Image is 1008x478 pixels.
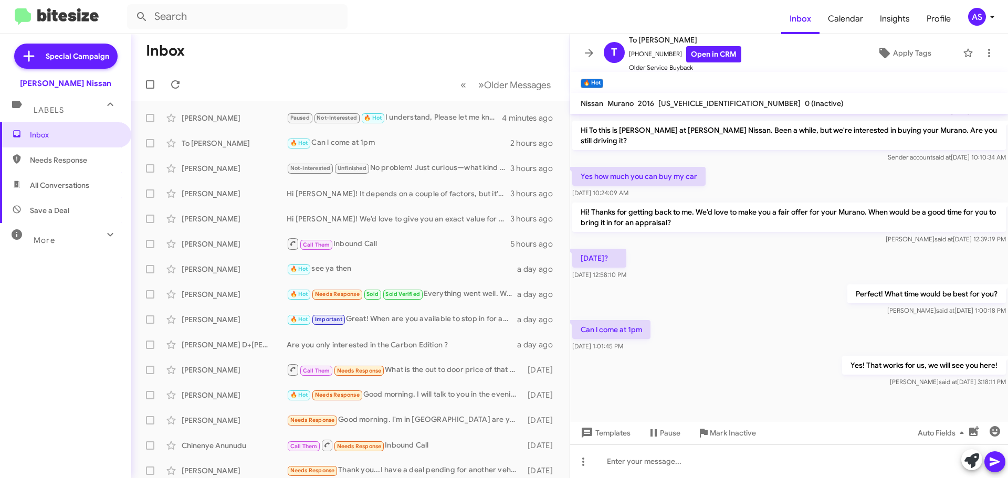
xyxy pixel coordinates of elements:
[522,365,561,375] div: [DATE]
[607,99,634,108] span: Murano
[182,289,287,300] div: [PERSON_NAME]
[510,188,561,199] div: 3 hours ago
[939,378,957,386] span: said at
[581,99,603,108] span: Nissan
[579,423,631,442] span: Templates
[934,235,953,243] span: said at
[932,153,951,161] span: said at
[820,4,871,34] a: Calendar
[847,284,1006,303] p: Perfect! What time would be best for you?
[517,289,561,300] div: a day ago
[182,440,287,451] div: Chinenye Anunudu
[182,188,287,199] div: [PERSON_NAME]
[287,263,517,275] div: see ya then
[570,423,639,442] button: Templates
[689,423,764,442] button: Mark Inactive
[572,203,1006,232] p: Hi! Thanks for getting back to me. We’d love to make you a fair offer for your Murano. When would...
[287,112,502,124] div: I understand, Please let me know when you are ready to move forward, and what vehicle exactly you...
[315,291,360,298] span: Needs Response
[182,365,287,375] div: [PERSON_NAME]
[287,214,510,224] div: Hi [PERSON_NAME]! We’d love to give you an exact value for your 2020 Altima. Would you like to se...
[629,46,741,62] span: [PHONE_NUMBER]
[34,105,64,115] span: Labels
[472,74,557,95] button: Next
[303,367,330,374] span: Call Them
[572,167,706,186] p: Yes how much you can buy my car
[502,113,561,123] div: 4 minutes ago
[478,78,484,91] span: »
[572,121,1006,150] p: Hi To this is [PERSON_NAME] at [PERSON_NAME] Nissan. Been a while, but we're interested in buying...
[510,163,561,174] div: 3 hours ago
[182,465,287,476] div: [PERSON_NAME]
[182,113,287,123] div: [PERSON_NAME]
[290,467,335,474] span: Needs Response
[710,423,756,442] span: Mark Inactive
[182,239,287,249] div: [PERSON_NAME]
[517,314,561,325] div: a day ago
[936,306,954,314] span: said at
[581,79,603,88] small: 🔥 Hot
[510,214,561,224] div: 3 hours ago
[522,390,561,400] div: [DATE]
[968,8,986,26] div: AS
[290,140,308,146] span: 🔥 Hot
[287,237,510,250] div: Inbound Call
[182,264,287,274] div: [PERSON_NAME]
[182,415,287,426] div: [PERSON_NAME]
[182,214,287,224] div: [PERSON_NAME]
[290,291,308,298] span: 🔥 Hot
[182,138,287,148] div: To [PERSON_NAME]
[918,4,959,34] a: Profile
[639,423,689,442] button: Pause
[686,46,741,62] a: Open in CRM
[287,137,510,149] div: Can l come at 1pm
[629,34,741,46] span: To [PERSON_NAME]
[805,99,844,108] span: 0 (Inactive)
[315,316,342,323] span: Important
[287,389,522,401] div: Good morning. I will talk to you in the evening around 6 pm
[30,130,119,140] span: Inbox
[522,440,561,451] div: [DATE]
[484,79,551,91] span: Older Messages
[522,415,561,426] div: [DATE]
[918,423,968,442] span: Auto Fields
[886,235,1006,243] span: [PERSON_NAME] [DATE] 12:39:19 PM
[660,423,680,442] span: Pause
[781,4,820,34] a: Inbox
[338,165,366,172] span: Unfinished
[510,239,561,249] div: 5 hours ago
[460,78,466,91] span: «
[850,44,958,62] button: Apply Tags
[455,74,557,95] nav: Page navigation example
[317,114,357,121] span: Not-Interested
[893,44,931,62] span: Apply Tags
[522,465,561,476] div: [DATE]
[34,236,55,245] span: More
[638,99,654,108] span: 2016
[182,163,287,174] div: [PERSON_NAME]
[290,316,308,323] span: 🔥 Hot
[871,4,918,34] a: Insights
[887,306,1006,314] span: [PERSON_NAME] [DATE] 1:00:18 PM
[290,443,318,450] span: Call Them
[290,417,335,423] span: Needs Response
[364,114,382,121] span: 🔥 Hot
[182,339,287,350] div: [PERSON_NAME] D+[PERSON_NAME]
[290,165,331,172] span: Not-Interested
[127,4,348,29] input: Search
[290,391,308,398] span: 🔥 Hot
[337,367,382,374] span: Needs Response
[572,271,626,279] span: [DATE] 12:58:10 PM
[290,114,310,121] span: Paused
[20,78,111,89] div: [PERSON_NAME] Nissan
[14,44,118,69] a: Special Campaign
[46,51,109,61] span: Special Campaign
[658,99,801,108] span: [US_VEHICLE_IDENTIFICATION_NUMBER]
[303,241,330,248] span: Call Them
[290,265,308,272] span: 🔥 Hot
[366,291,379,298] span: Sold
